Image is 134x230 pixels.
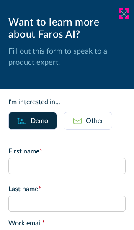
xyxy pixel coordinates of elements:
label: First name [8,146,126,156]
div: I'm interested in... [8,97,126,107]
p: Fill out this form to speak to a product expert. [8,46,126,69]
div: Other [86,116,103,126]
div: Want to learn more about Faros AI? [8,17,126,41]
label: Work email [8,218,126,228]
label: Last name [8,184,126,194]
div: Demo [31,116,48,126]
